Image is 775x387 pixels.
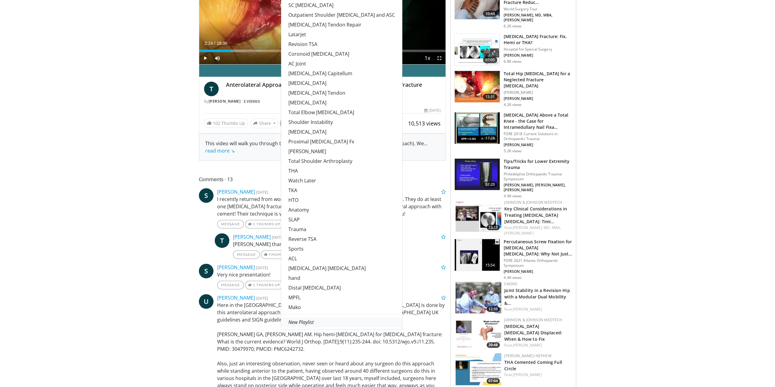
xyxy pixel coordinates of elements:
a: Thumbs Up [261,250,295,259]
a: 07:05 [MEDICAL_DATA] Fracture: Fix, Hemi or THA? Hospital for Special Surgery [PERSON_NAME] 6.8K ... [454,33,572,66]
p: World Surgery Tour [504,7,572,12]
a: Email [PERSON_NAME] [199,65,446,77]
div: Feat. [504,307,571,312]
a: Sports [281,244,402,254]
a: [PERSON_NAME] [281,146,402,156]
button: Playback Rate [421,52,433,64]
p: FORE 2021 Atlanta Orthopaedic Symposium [504,258,572,268]
a: Distal [MEDICAL_DATA] [281,283,402,293]
p: [PERSON_NAME] thank you for your nice comments! [233,241,446,248]
a: [PERSON_NAME] [513,343,542,348]
a: Message [233,250,260,259]
a: 20:48 [456,317,501,349]
a: Total Shoulder Arthroplasty [281,156,402,166]
a: SC [MEDICAL_DATA] [281,0,402,10]
a: 57:20 Tips/Tricks for Lower Extremity Trauma Philadelphia Orthopaedic Trauma Symposium [PERSON_NA... [454,158,572,199]
a: 17:28 [MEDICAL_DATA] Above a Total Knee - the Case for Intramedullary Nail Fixa… FORE 2018 Curren... [454,112,572,153]
a: Coronoid [MEDICAL_DATA] [281,49,402,59]
span: 12:35 [487,306,500,312]
span: U [199,294,213,309]
span: 57:20 [483,181,498,188]
em: New Playlist [288,319,314,325]
button: Share [250,118,279,128]
h3: Tips/Tricks for Lower Extremity Trauma [504,158,572,171]
a: Anatomy [281,205,402,215]
a: HTO [281,195,402,205]
span: T [215,233,229,248]
img: 10d6743e-d7f7-46f7-9276-c23fd19dc7ed.150x105_q85_crop-smart_upscale.jpg [456,200,501,232]
a: [PERSON_NAME] [217,264,255,271]
p: 5.2K views [504,149,522,153]
small: [DATE] [256,265,268,270]
p: [PERSON_NAME] [504,269,572,274]
a: Joint Stability in a Revision Hip with a Modular Dual Mobility &… [504,287,570,306]
a: [PERSON_NAME], MD, MBA, [513,225,561,230]
img: 5b7a0747-e942-4b85-9d8f-d50a64f0d5dd.150x105_q85_crop-smart_upscale.jpg [455,34,500,65]
a: 73:17 [456,200,501,232]
div: This video will walk you through the anterolateral approach to the hip (Hardinge approach). We [205,140,440,154]
a: MPFL [281,293,402,302]
a: T [204,82,219,96]
h3: Percutaneous Screw Fixation for [MEDICAL_DATA] [MEDICAL_DATA]: Why Not Just… [504,239,572,257]
a: [MEDICAL_DATA] [281,127,402,137]
h3: Total Hip [MEDICAL_DATA] for a Neglected Fracture [MEDICAL_DATA] [504,71,572,89]
img: 4d363c86-5339-4984-a455-d95d2784b68d.150x105_q85_crop-smart_upscale.jpg [455,71,500,103]
a: ACL [281,254,402,263]
button: Fullscreen [433,52,446,64]
a: [PERSON_NAME] [209,99,241,104]
a: SLAP [281,215,402,224]
a: 15:31 Total Hip [MEDICAL_DATA] for a Neglected Fracture [MEDICAL_DATA] [PERSON_NAME] [PERSON_NAME... [454,71,572,107]
p: 6.8K views [504,59,522,64]
a: Mako [281,302,402,312]
a: TKA [281,185,402,195]
span: 20:48 [487,342,500,348]
a: Johnson & Johnson MedTech [504,200,562,205]
p: Very nice presentation! [217,271,446,278]
span: 18:36 [217,41,227,46]
span: 07:05 [483,57,498,63]
a: [PERSON_NAME] [217,188,255,195]
a: Latarjet [281,30,402,39]
a: 1 Thumbs Up [245,281,283,289]
a: THA [281,166,402,176]
span: 07:04 [487,378,500,384]
div: Progress Bar [199,50,446,52]
img: 8fc3d751-df17-43ed-a1e7-403f38c1e4a1.150x105_q85_crop-smart_upscale.jpg [455,239,500,271]
p: 4.9K views [504,194,522,199]
a: Watch Later [281,176,402,185]
span: 102 [213,120,220,126]
img: f3170e45-502c-4622-b10e-4b130f9ea5fd.150x105_q85_crop-smart_upscale.jpg [455,159,500,190]
p: [PERSON_NAME] [504,53,572,58]
a: [PERSON_NAME] [504,230,533,236]
p: I recently returned from working at [GEOGRAPHIC_DATA] in [GEOGRAPHIC_DATA]. They do at least one ... [217,195,446,217]
span: 1 [253,222,255,226]
a: 1 Thumbs Up [245,220,283,228]
span: 15:54 [483,262,498,268]
h3: [MEDICAL_DATA] Fracture: Fix, Hemi or THA? [504,33,572,46]
p: 6.2K views [504,24,522,29]
a: 102 Thumbs Up [204,118,248,128]
span: S [199,188,213,203]
a: THA Cemented Coming Full Circle [504,359,562,371]
a: [MEDICAL_DATA] [MEDICAL_DATA] [281,263,402,273]
img: be9015ec-d874-4d5f-9028-2dfac6d08909.150x105_q85_crop-smart_upscale.jpg [455,112,500,144]
a: Revision TSA [281,39,402,49]
a: 2 Videos [242,99,262,104]
div: Feat. [504,372,571,378]
small: [DATE] [256,189,268,195]
div: By [204,99,441,104]
a: [PERSON_NAME] [217,294,255,301]
a: S [199,264,213,278]
a: Shoulder Instability [281,117,402,127]
span: / [214,41,216,46]
p: [PERSON_NAME], MD, MBA, [PERSON_NAME] [504,13,572,23]
h3: [MEDICAL_DATA] Above a Total Knee - the Case for Intramedullary Nail Fixa… [504,112,572,130]
img: b63f54a4-fa14-4d8c-9bb7-462a77564d8f.150x105_q85_crop-smart_upscale.jpg [456,317,501,349]
a: Reverse TSA [281,234,402,244]
span: 15:31 [483,94,498,100]
a: Johnson & Johnson MedTech [504,317,562,322]
p: [PERSON_NAME], [PERSON_NAME], [PERSON_NAME] [504,183,572,192]
a: AC Joint [281,59,402,69]
a: [MEDICAL_DATA] [281,78,402,88]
